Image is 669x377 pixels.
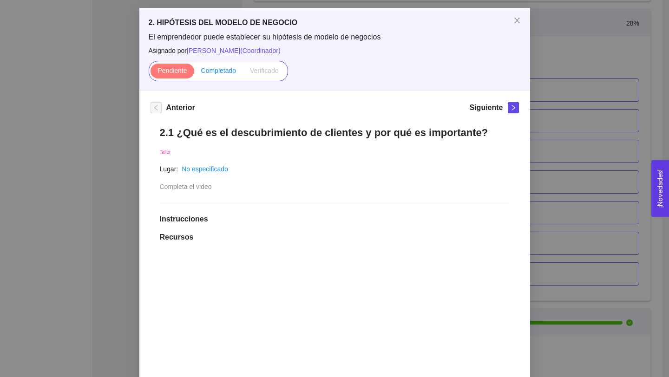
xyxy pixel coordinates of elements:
[469,102,503,113] h5: Siguiente
[182,165,228,173] a: No especificado
[160,233,510,242] h1: Recursos
[504,8,530,34] button: Close
[160,164,178,174] article: Lugar:
[151,102,162,113] button: left
[513,17,521,24] span: close
[187,47,281,54] span: [PERSON_NAME] ( Coordinador )
[508,104,518,111] span: right
[160,214,510,224] h1: Instrucciones
[651,160,669,217] button: Open Feedback Widget
[149,32,521,42] span: El emprendedor puede establecer su hipótesis de modelo de negocios
[201,67,236,74] span: Completado
[166,102,195,113] h5: Anterior
[149,45,521,56] span: Asignado por
[157,67,187,74] span: Pendiente
[160,149,171,155] span: Taller
[160,126,510,139] h1: 2.1 ¿Qué es el descubrimiento de clientes y por qué es importante?
[508,102,519,113] button: right
[149,17,521,28] h5: 2. HIPÓTESIS DEL MODELO DE NEGOCIO
[160,183,212,190] span: Completa el video
[250,67,278,74] span: Verificado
